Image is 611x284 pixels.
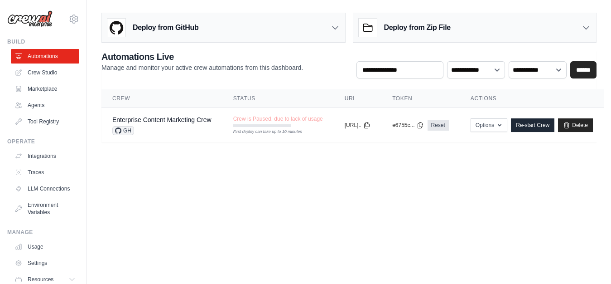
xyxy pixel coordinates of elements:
[107,19,125,37] img: GitHub Logo
[112,116,212,123] a: Enterprise Content Marketing Crew
[11,98,79,113] a: Agents
[11,114,79,129] a: Tool Registry
[233,129,291,135] div: First deploy can take up to 10 minutes
[566,240,611,284] iframe: Chat Widget
[133,22,198,33] h3: Deploy from GitHub
[101,50,303,63] h2: Automations Live
[11,165,79,180] a: Traces
[381,89,460,108] th: Token
[11,82,79,96] a: Marketplace
[511,118,554,132] a: Re-start Crew
[460,89,604,108] th: Actions
[11,198,79,220] a: Environment Variables
[384,22,451,33] h3: Deploy from Zip File
[233,115,323,122] span: Crew is Paused, due to lack of usage
[7,38,79,45] div: Build
[7,10,53,28] img: Logo
[11,181,79,196] a: LLM Connections
[7,138,79,145] div: Operate
[11,256,79,270] a: Settings
[101,89,222,108] th: Crew
[11,49,79,64] a: Automations
[11,65,79,80] a: Crew Studio
[11,240,79,254] a: Usage
[392,122,423,129] button: e6755c...
[471,118,507,132] button: Options
[222,89,334,108] th: Status
[112,126,134,135] span: GH
[28,276,53,283] span: Resources
[334,89,381,108] th: URL
[428,120,449,131] a: Reset
[7,229,79,236] div: Manage
[11,149,79,163] a: Integrations
[558,118,593,132] a: Delete
[101,63,303,72] p: Manage and monitor your active crew automations from this dashboard.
